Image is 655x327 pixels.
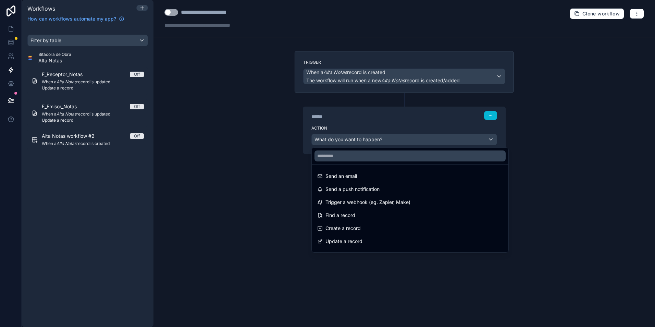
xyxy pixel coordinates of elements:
[325,237,362,245] span: Update a record
[325,211,355,219] span: Find a record
[325,185,380,193] span: Send a push notification
[325,224,361,232] span: Create a record
[325,198,410,206] span: Trigger a webhook (eg. Zapier, Make)
[325,250,360,258] span: Delete a record
[325,172,357,180] span: Send an email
